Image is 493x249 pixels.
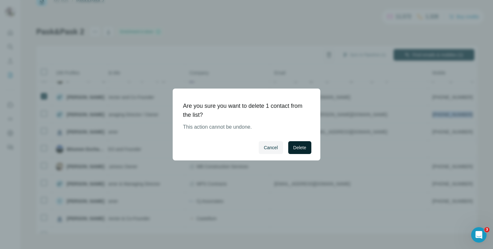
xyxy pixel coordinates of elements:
[183,101,305,119] h1: Are you sure you want to delete 1 contact from the list?
[471,227,487,243] iframe: Intercom live chat
[288,141,311,154] button: Delete
[264,144,278,151] span: Cancel
[259,141,283,154] button: Cancel
[293,144,306,151] span: Delete
[183,123,305,131] p: This action cannot be undone.
[484,227,489,232] span: 3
